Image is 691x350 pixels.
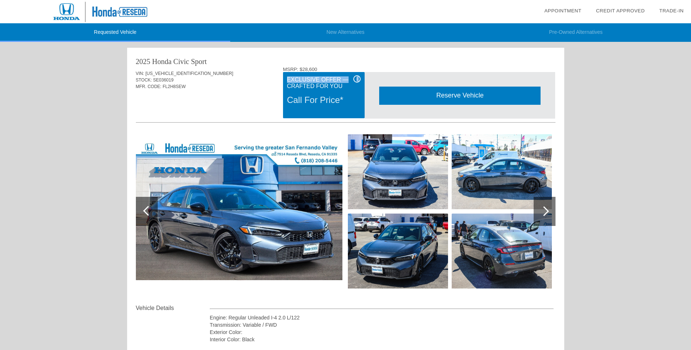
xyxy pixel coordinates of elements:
a: Credit Approved [596,8,645,13]
div: Engine: Regular Unleaded I-4 2.0 L/122 [210,314,554,321]
img: 5.jpg [452,214,552,289]
div: Interior Color: Black [210,336,554,343]
span: SE036019 [153,77,173,83]
img: 4.jpg [452,134,552,209]
li: Pre-Owned Alternatives [461,23,691,42]
div: Transmission: Variable / FWD [210,321,554,329]
a: Appointment [544,8,581,13]
img: 1.jpg [136,143,342,280]
span: STOCK: [136,77,152,83]
li: New Alternatives [230,23,460,42]
span: i [357,76,358,81]
span: [US_VEHICLE_IDENTIFICATION_NUMBER] [145,71,233,76]
div: Call For Price* [287,91,361,110]
div: Reserve Vehicle [379,87,541,104]
a: Trade-In [659,8,684,13]
div: Exterior Color: [210,329,554,336]
img: 2.jpg [348,134,448,209]
div: 2025 Honda Civic [136,56,189,67]
div: Quoted on [DATE] 7:37:03 PM [136,101,555,112]
div: MSRP: $28,600 [283,67,555,72]
span: VIN: [136,71,144,76]
span: FL2H8SEW [163,84,186,89]
div: Exclusive Offer — Crafted for You [287,75,361,91]
img: 3.jpg [348,214,448,289]
div: Sport [191,56,207,67]
span: MFR. CODE: [136,84,162,89]
div: Vehicle Details [136,304,210,313]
